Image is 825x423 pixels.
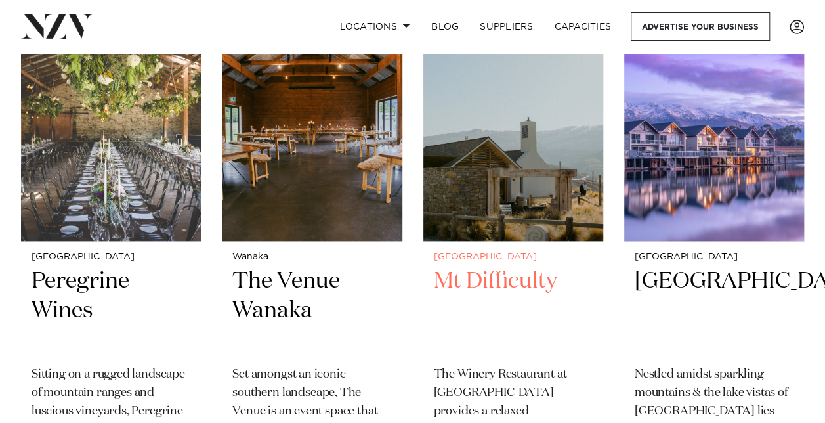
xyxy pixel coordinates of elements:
h2: Mt Difficulty [434,267,593,355]
img: nzv-logo.png [21,14,93,38]
h2: [GEOGRAPHIC_DATA] [635,267,793,355]
small: [GEOGRAPHIC_DATA] [434,252,593,262]
small: [GEOGRAPHIC_DATA] [32,252,190,262]
h2: The Venue Wanaka [232,267,391,355]
small: Wanaka [232,252,391,262]
a: Advertise your business [631,12,770,41]
small: [GEOGRAPHIC_DATA] [635,252,793,262]
a: Capacities [544,12,622,41]
a: BLOG [421,12,469,41]
a: SUPPLIERS [469,12,543,41]
h2: Peregrine Wines [32,267,190,355]
a: Locations [329,12,421,41]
